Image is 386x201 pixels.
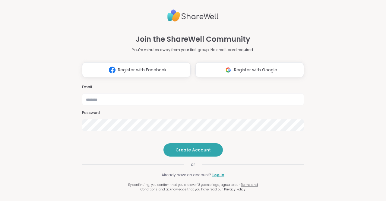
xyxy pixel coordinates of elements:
[82,85,304,90] h3: Email
[141,183,258,192] a: Terms and Conditions
[224,187,245,192] a: Privacy Policy
[223,64,234,76] img: ShareWell Logomark
[167,7,219,24] img: ShareWell Logo
[184,161,202,167] span: or
[163,143,223,157] button: Create Account
[118,67,166,73] span: Register with Facebook
[176,147,211,153] span: Create Account
[132,47,254,53] p: You're minutes away from your first group. No credit card required.
[195,62,304,77] button: Register with Google
[128,183,240,187] span: By continuing, you confirm that you are over 18 years of age, agree to our
[162,172,211,178] span: Already have an account?
[82,110,304,115] h3: Password
[82,62,191,77] button: Register with Facebook
[136,34,250,45] h1: Join the ShareWell Community
[106,64,118,76] img: ShareWell Logomark
[212,172,224,178] a: Log in
[234,67,277,73] span: Register with Google
[159,187,223,192] span: and acknowledge that you have read our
